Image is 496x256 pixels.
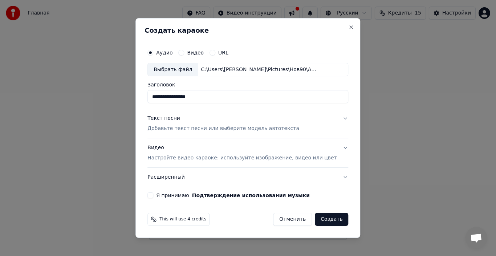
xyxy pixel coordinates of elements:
[187,50,204,55] label: Видео
[198,66,321,73] div: C:\Users\[PERSON_NAME]\Pictures\Нов90\АК-47 - [PERSON_NAME].mp3
[147,115,180,122] div: Текст песни
[148,63,198,76] div: Выбрать файл
[156,50,172,55] label: Аудио
[156,193,310,198] label: Я принимаю
[273,213,312,226] button: Отменить
[147,139,348,168] button: ВидеоНастройте видео караоке: используйте изображение, видео или цвет
[147,168,348,187] button: Расширенный
[192,193,310,198] button: Я принимаю
[147,82,348,88] label: Заголовок
[315,213,348,226] button: Создать
[145,27,351,34] h2: Создать караоке
[218,50,228,55] label: URL
[147,154,337,162] p: Настройте видео караоке: используйте изображение, видео или цвет
[147,145,337,162] div: Видео
[147,125,299,133] p: Добавьте текст песни или выберите модель автотекста
[159,216,206,222] span: This will use 4 credits
[147,109,348,138] button: Текст песниДобавьте текст песни или выберите модель автотекста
